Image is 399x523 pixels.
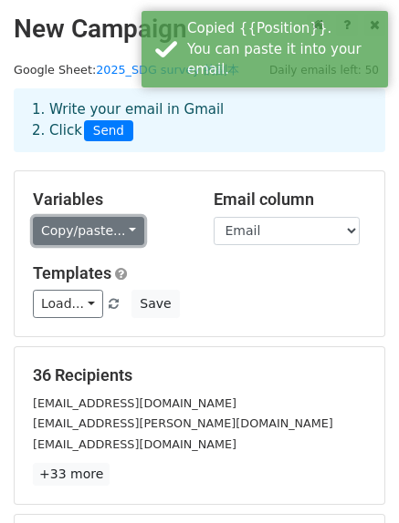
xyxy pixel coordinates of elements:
[308,436,399,523] iframe: Chat Widget
[33,365,366,385] h5: 36 Recipients
[96,63,239,77] a: 2025_SDG survey 的副本
[214,190,367,210] h5: Email column
[33,437,236,451] small: [EMAIL_ADDRESS][DOMAIN_NAME]
[18,99,381,141] div: 1. Write your email in Gmail 2. Click
[131,290,179,318] button: Save
[187,18,381,80] div: Copied {{Position}}. You can paste it into your email.
[84,120,133,142] span: Send
[308,436,399,523] div: 聊天小工具
[33,463,110,486] a: +33 more
[33,190,186,210] h5: Variables
[33,416,333,430] small: [EMAIL_ADDRESS][PERSON_NAME][DOMAIN_NAME]
[33,217,144,245] a: Copy/paste...
[14,63,239,77] small: Google Sheet:
[33,290,103,318] a: Load...
[33,396,236,410] small: [EMAIL_ADDRESS][DOMAIN_NAME]
[14,14,385,45] h2: New Campaign
[33,263,111,282] a: Templates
